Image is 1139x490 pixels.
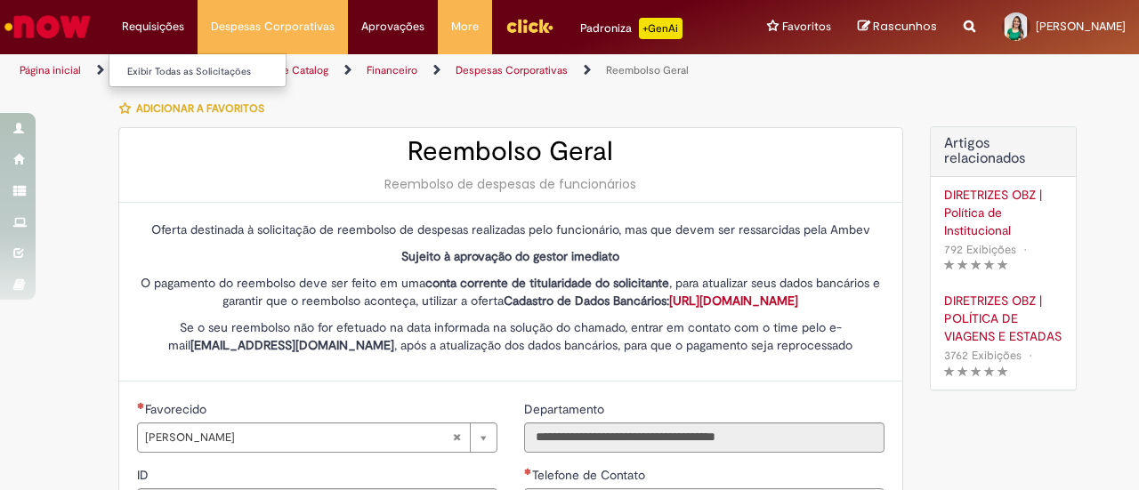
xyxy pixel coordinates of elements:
[504,293,798,309] strong: Cadastro de Dados Bancários:
[524,400,608,418] label: Somente leitura - Departamento
[2,9,93,44] img: ServiceNow
[451,18,479,36] span: More
[137,402,145,409] span: Obrigatório Preenchido
[190,337,394,353] strong: [EMAIL_ADDRESS][DOMAIN_NAME]
[137,422,497,453] a: [PERSON_NAME]Limpar campo Favorecido
[524,422,885,453] input: Departamento
[1025,343,1036,367] span: •
[944,292,1062,345] a: DIRETRIZES OBZ | POLÍTICA DE VIAGENS E ESTADAS
[137,274,885,309] p: O pagamento do reembolso deve ser feito em uma , para atualizar seus dados bancários e garantir q...
[137,318,885,354] p: Se o seu reembolso não for efetuado na data informada na solução do chamado, entrar em contato co...
[456,63,568,77] a: Despesas Corporativas
[425,275,669,291] strong: conta corrente de titularidade do solicitante
[137,466,152,484] label: Somente leitura - ID
[782,18,831,36] span: Favoritos
[137,467,152,483] span: Somente leitura - ID
[361,18,424,36] span: Aprovações
[109,53,287,87] ul: Requisições
[1020,237,1030,261] span: •
[669,293,798,309] a: [URL][DOMAIN_NAME]
[944,242,1016,257] span: 792 Exibições
[20,63,81,77] a: Página inicial
[944,136,1062,167] h3: Artigos relacionados
[580,18,683,39] div: Padroniza
[109,62,305,82] a: Exibir Todas as Solicitações
[639,18,683,39] p: +GenAi
[118,90,274,127] button: Adicionar a Favoritos
[122,18,184,36] span: Requisições
[145,401,210,417] span: Necessários - Favorecido
[1036,19,1126,34] span: [PERSON_NAME]
[524,468,532,475] span: Obrigatório Preenchido
[505,12,553,39] img: click_logo_yellow_360x200.png
[532,467,649,483] span: Telefone de Contato
[443,423,470,452] abbr: Limpar campo Favorecido
[13,54,746,87] ul: Trilhas de página
[252,63,328,77] a: Service Catalog
[524,401,608,417] span: Somente leitura - Departamento
[858,19,937,36] a: Rascunhos
[873,18,937,35] span: Rascunhos
[136,101,264,116] span: Adicionar a Favoritos
[137,221,885,238] p: Oferta destinada à solicitação de reembolso de despesas realizadas pelo funcionário, mas que deve...
[137,137,885,166] h2: Reembolso Geral
[944,186,1062,239] a: DIRETRIZES OBZ | Política de Institucional
[401,248,619,264] strong: Sujeito à aprovação do gestor imediato
[367,63,417,77] a: Financeiro
[137,175,885,193] div: Reembolso de despesas de funcionários
[145,423,452,452] span: [PERSON_NAME]
[211,18,335,36] span: Despesas Corporativas
[606,63,689,77] a: Reembolso Geral
[944,348,1022,363] span: 3762 Exibições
